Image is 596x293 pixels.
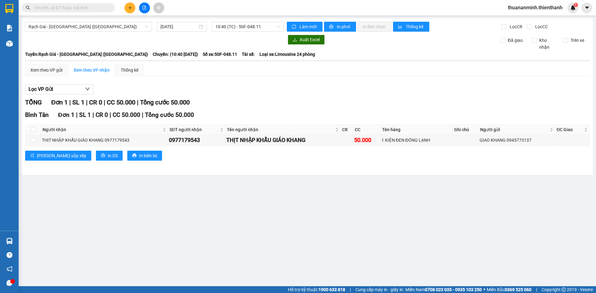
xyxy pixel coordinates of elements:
span: SL 1 [72,99,84,106]
span: In DS [108,152,118,159]
th: Ghi chú [453,125,479,135]
span: down [85,87,90,91]
span: Xuất Excel [300,36,320,43]
span: Số xe: 50F-048.11 [203,51,237,58]
span: CC 50.000 [107,99,135,106]
span: printer [101,153,105,158]
button: printerIn phơi [324,22,356,32]
span: message [7,280,12,286]
div: GIAO KHANG 0945773137 [480,137,554,144]
button: Lọc VP Gửi [25,84,93,94]
th: CC [353,125,381,135]
div: THỊT NHẬP KHẨU GIÁO KHANG [226,136,339,144]
div: 1 KIỆN ĐEN ĐÔNG LẠNH [382,137,452,144]
span: Tổng cước 50.000 [145,111,194,118]
span: plus [128,6,132,10]
span: | [76,111,78,118]
span: Miền Bắc [487,286,531,293]
span: bar-chart [398,24,403,29]
span: TỔNG [25,99,42,106]
span: copyright [562,287,566,292]
td: 0977179543 [168,135,225,146]
button: aim [153,2,164,13]
span: Tài xế: [242,51,255,58]
button: file-add [139,2,150,13]
span: Loại xe: Limousine 24 phòng [260,51,315,58]
span: 1 [575,3,577,7]
span: Tên người nhận [227,126,334,133]
span: Thống kê [406,23,424,30]
span: | [86,99,88,106]
sup: 1 [574,3,578,7]
span: download [293,38,297,42]
span: file-add [142,6,147,10]
img: warehouse-icon [6,238,13,244]
span: [PERSON_NAME] sắp xếp [37,152,86,159]
span: ⚪️ [483,288,485,291]
div: Thống kê [121,67,138,73]
span: caret-down [584,5,590,11]
span: | [69,99,71,106]
strong: 0708 023 035 - 0935 103 250 [425,287,482,292]
div: Xem theo VP nhận [74,67,110,73]
span: | [142,111,143,118]
span: CR 0 [96,111,108,118]
span: Làm mới [300,23,318,30]
input: Tìm tên, số ĐT hoặc mã đơn [34,4,107,11]
span: | [536,286,537,293]
span: aim [156,6,161,10]
span: | [137,99,138,106]
span: Trên xe [568,37,587,44]
button: plus [124,2,135,13]
button: downloadXuất Excel [288,35,325,45]
button: sort-ascending[PERSON_NAME] sắp xếp [25,151,91,161]
button: In đơn chọn [358,22,391,32]
span: Người nhận [43,126,161,133]
div: THỊT NHẬP KHẨU GIÁO KHANG 0977179543 [42,137,167,144]
strong: 0369 525 060 [505,287,531,292]
strong: 1900 633 818 [318,287,345,292]
span: Đã giao [505,37,525,44]
button: printerIn DS [96,151,123,161]
span: 10:40 (TC) - 50F-048.11 [215,22,280,31]
span: Lọc VP Gửi [29,85,53,93]
span: Chuyến: (10:40 [DATE]) [153,51,198,58]
span: Bình Tân [25,111,49,118]
img: solution-icon [6,25,13,31]
td: THỊT NHẬP KHẨU GIÁO KHANG [225,135,341,146]
span: Lọc CC [533,23,549,30]
span: printer [329,24,334,29]
span: Người gửi [480,126,549,133]
span: Tổng cước 50.000 [140,99,190,106]
span: Rạch Giá - Sài Gòn (Hàng Hoá) [29,22,148,31]
span: Đơn 1 [58,111,74,118]
input: 15/10/2025 [160,23,197,30]
button: caret-down [581,2,592,13]
span: In biên lai [139,152,157,159]
span: sync [292,24,297,29]
div: 0977179543 [169,136,224,144]
span: ĐC Giao [557,126,583,133]
span: Kho nhận [537,37,558,51]
span: Hỗ trợ kỹ thuật: [288,286,345,293]
span: CC 50.000 [113,111,140,118]
span: notification [7,266,12,272]
button: printerIn biên lai [127,151,162,161]
span: Đơn 1 [51,99,68,106]
span: printer [132,153,137,158]
span: CR 0 [89,99,102,106]
img: logo-vxr [5,4,13,13]
span: | [110,111,111,118]
button: bar-chartThống kê [393,22,429,32]
div: Xem theo VP gửi [30,67,62,73]
img: icon-new-feature [570,5,576,11]
span: Miền Nam [405,286,482,293]
img: warehouse-icon [6,40,13,47]
b: Tuyến: Rạch Giá - [GEOGRAPHIC_DATA] ([GEOGRAPHIC_DATA]) [25,52,148,57]
span: | [104,99,105,106]
span: SL 1 [79,111,91,118]
span: sort-ascending [30,153,34,158]
th: CR [341,125,353,135]
th: Tên hàng [381,125,453,135]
